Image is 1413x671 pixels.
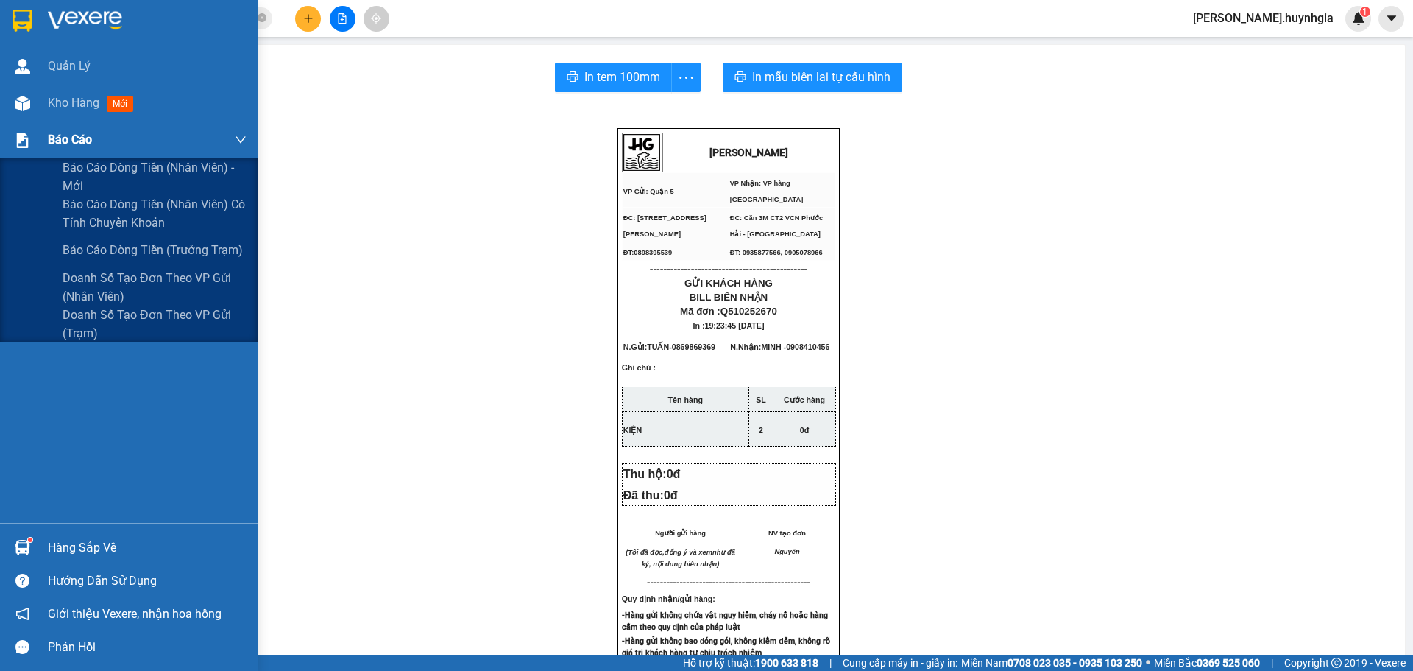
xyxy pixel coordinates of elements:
span: NV tạo đơn [768,530,806,537]
span: Doanh số tạo đơn theo VP gửi (trạm) [63,306,247,342]
span: Ghi chú : [622,363,656,384]
strong: Cước hàng [784,396,825,404]
span: [PERSON_NAME].huynhgia [1181,9,1345,27]
img: solution-icon [15,133,30,148]
span: | [1271,655,1273,671]
span: Doanh số tạo đơn theo VP gửi (nhân viên) [63,269,247,306]
span: BILL BIÊN NHẬN [690,292,768,303]
span: down [235,134,247,146]
span: ĐT: 0935877566, 0905078966 [730,249,823,256]
span: MINH - [761,342,829,351]
button: printerIn tem 100mm [555,63,672,92]
span: In : [693,321,765,330]
span: N.Gửi: [623,342,715,351]
span: Báo cáo dòng tiền (nhân viên) - mới [63,158,247,195]
strong: -Hàng gửi không bao đóng gói, không kiểm đếm, không rõ giá trị khách hàng tự chịu trách nhiệm [622,636,830,658]
span: In tem 100mm [584,68,660,86]
span: Người gửi hàng [655,530,706,537]
span: printer [734,71,746,85]
span: 0đ [800,426,809,435]
img: logo-vxr [13,10,32,32]
span: Nguyên [774,548,799,555]
span: plus [303,13,314,24]
strong: 0369 525 060 [1197,657,1260,669]
button: plus [295,6,321,32]
span: Cung cấp máy in - giấy in: [843,655,957,671]
strong: 1900 633 818 [755,657,818,669]
span: Quản Lý [48,57,91,75]
span: - [669,342,715,351]
span: Báo cáo dòng tiền (trưởng trạm) [63,241,243,259]
span: --- [647,577,656,588]
button: caret-down [1378,6,1404,32]
span: caret-down [1385,12,1398,25]
span: | [829,655,832,671]
span: mới [107,96,133,112]
span: Miền Nam [961,655,1142,671]
button: file-add [330,6,355,32]
span: notification [15,607,29,621]
span: 0đ [667,468,681,480]
em: như đã ký, nội dung biên nhận) [642,549,735,568]
span: Hỗ trợ kỹ thuật: [683,655,818,671]
span: VP Gửi: Quận 5 [623,188,674,195]
span: ĐC: [STREET_ADDRESS][PERSON_NAME] [623,214,706,238]
span: copyright [1331,658,1342,668]
span: Đã thu: [623,489,678,502]
em: (Tôi đã đọc,đồng ý và xem [626,549,712,556]
span: 0908410456 [786,342,829,351]
div: Hướng dẫn sử dụng [48,570,247,592]
span: Báo cáo dòng tiền (nhân viên) có tính chuyển khoản [63,195,247,232]
span: ----------------------------------------------- [656,577,810,588]
img: warehouse-icon [15,59,30,74]
span: Thu hộ: [623,468,687,480]
strong: Quy định nhận/gửi hàng: [622,594,715,603]
span: question-circle [15,574,29,588]
span: ⚪️ [1146,660,1150,666]
img: warehouse-icon [15,540,30,555]
span: ---------------------------------------------- [650,263,807,275]
span: Q510252670 [720,306,777,317]
img: icon-new-feature [1352,12,1365,25]
span: message [15,640,29,654]
img: warehouse-icon [15,96,30,111]
span: 1 [1362,7,1367,17]
span: ĐC: Căn 3M CT2 VCN Phước Hải - [GEOGRAPHIC_DATA] [730,214,824,238]
span: more [672,68,700,87]
span: GỬI KHÁCH HÀNG [684,278,773,289]
sup: 1 [28,538,32,542]
div: Phản hồi [48,636,247,658]
strong: 0708 023 035 - 0935 103 250 [1007,657,1142,669]
span: Miền Bắc [1154,655,1260,671]
span: close-circle [258,13,266,22]
div: Hàng sắp về [48,537,247,559]
button: aim [364,6,389,32]
span: KIỆN [623,426,642,435]
span: ĐT:0898395539 [623,249,672,256]
span: aim [371,13,381,24]
span: 19:23:45 [DATE] [705,321,765,330]
span: In mẫu biên lai tự cấu hình [752,68,890,86]
span: Mã đơn : [680,306,777,317]
button: more [671,63,701,92]
span: N.Nhận: [730,342,829,351]
span: Giới thiệu Vexere, nhận hoa hồng [48,605,222,623]
span: VP Nhận: VP hàng [GEOGRAPHIC_DATA] [730,180,804,203]
button: printerIn mẫu biên lai tự cấu hình [723,63,902,92]
img: logo [623,134,660,171]
strong: [PERSON_NAME] [709,147,788,158]
span: file-add [337,13,347,24]
span: close-circle [258,12,266,26]
strong: -Hàng gửi không chứa vật nguy hiểm, cháy nổ hoặc hàng cấm theo quy định của pháp luật [622,611,828,632]
sup: 1 [1360,7,1370,17]
span: 2 [759,426,763,435]
span: Báo cáo [48,130,92,149]
strong: SL [756,396,766,404]
span: TUẤN [647,342,669,351]
strong: Tên hàng [668,396,703,404]
span: printer [567,71,578,85]
span: 0869869369 [672,342,715,351]
span: 0đ [664,489,678,502]
span: Kho hàng [48,96,99,110]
